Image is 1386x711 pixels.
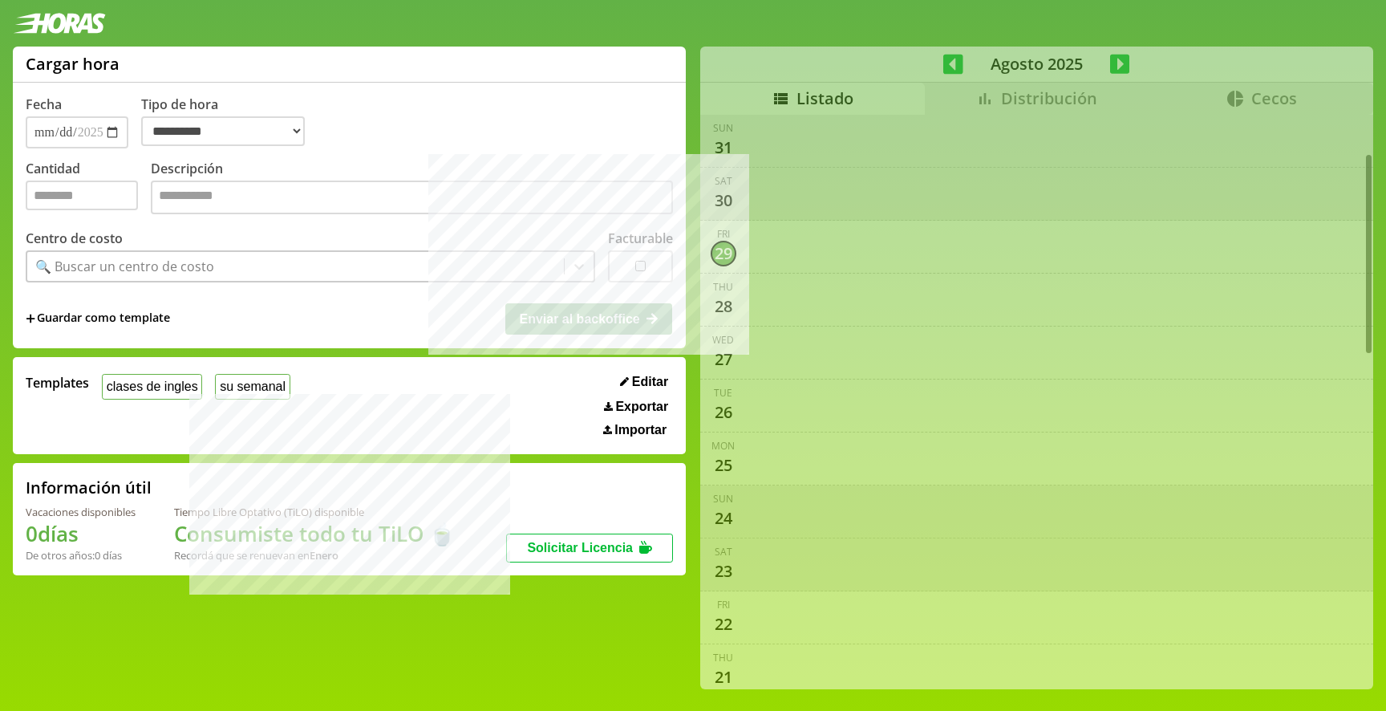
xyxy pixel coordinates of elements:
label: Descripción [151,160,673,218]
div: Recordá que se renuevan en [174,548,455,563]
div: 🔍 Buscar un centro de costo [35,258,214,275]
label: Cantidad [26,160,151,218]
label: Fecha [26,95,62,113]
span: Solicitar Licencia [527,541,633,555]
textarea: Descripción [151,181,673,214]
div: Tiempo Libre Optativo (TiLO) disponible [174,505,455,519]
span: Templates [26,374,89,392]
b: Enero [310,548,338,563]
h1: 0 días [26,519,136,548]
label: Facturable [608,230,673,247]
button: Editar [615,374,673,390]
h1: Cargar hora [26,53,120,75]
span: Importar [614,423,667,437]
label: Tipo de hora [141,95,318,148]
img: logotipo [13,13,106,34]
span: Exportar [615,400,668,414]
label: Centro de costo [26,230,123,247]
div: Vacaciones disponibles [26,505,136,519]
button: Solicitar Licencia [506,534,673,563]
button: clases de ingles [102,374,202,399]
div: De otros años: 0 días [26,548,136,563]
span: +Guardar como template [26,310,170,327]
button: Exportar [599,399,673,415]
button: su semanal [215,374,290,399]
h2: Información útil [26,477,152,498]
span: + [26,310,35,327]
h1: Consumiste todo tu TiLO 🍵 [174,519,455,548]
select: Tipo de hora [141,116,305,146]
span: Editar [632,375,668,389]
input: Cantidad [26,181,138,210]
